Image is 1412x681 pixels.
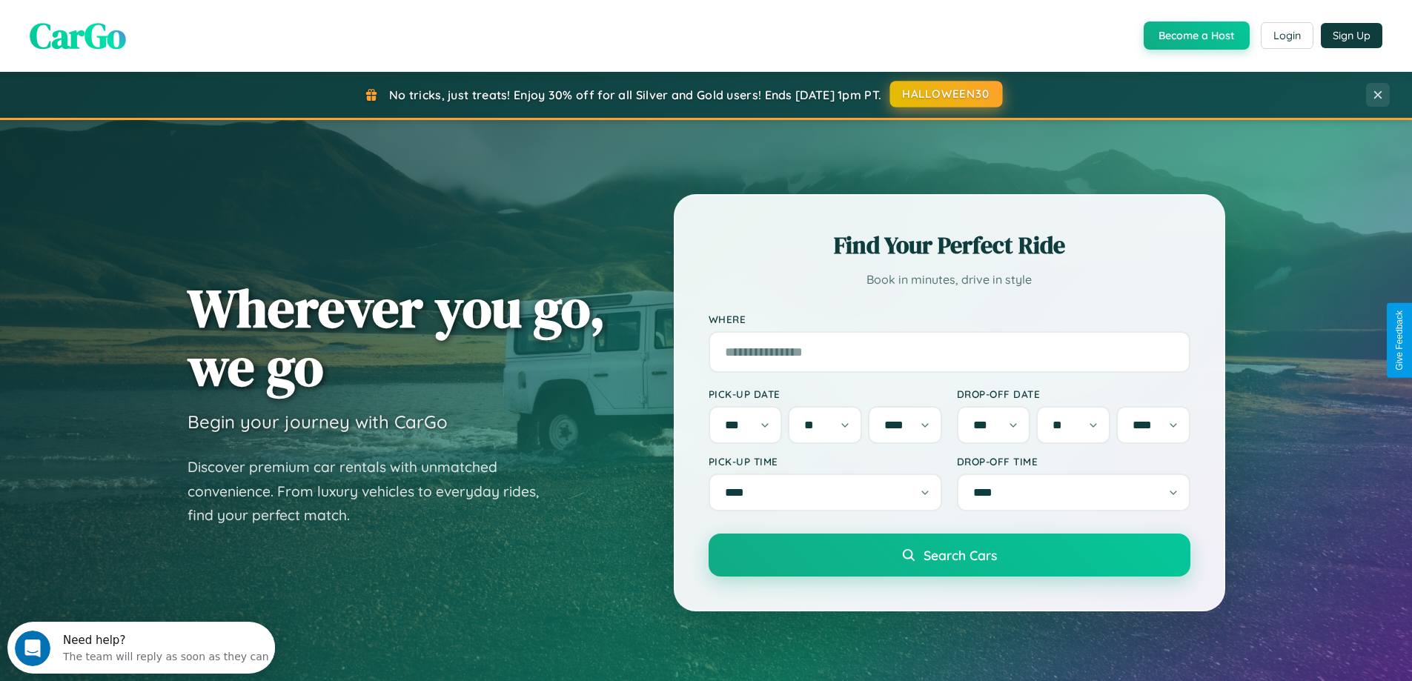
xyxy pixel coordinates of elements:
[30,11,126,60] span: CarGo
[188,455,558,528] p: Discover premium car rentals with unmatched convenience. From luxury vehicles to everyday rides, ...
[56,24,262,40] div: The team will reply as soon as they can
[6,6,276,47] div: Open Intercom Messenger
[1261,22,1313,49] button: Login
[15,631,50,666] iframe: Intercom live chat
[709,534,1190,577] button: Search Cars
[1321,23,1382,48] button: Sign Up
[1394,310,1405,371] div: Give Feedback
[890,81,1003,107] button: HALLOWEEN30
[1144,21,1250,50] button: Become a Host
[957,388,1190,400] label: Drop-off Date
[957,455,1190,468] label: Drop-off Time
[7,622,275,674] iframe: Intercom live chat discovery launcher
[924,547,997,563] span: Search Cars
[709,455,942,468] label: Pick-up Time
[389,87,881,102] span: No tricks, just treats! Enjoy 30% off for all Silver and Gold users! Ends [DATE] 1pm PT.
[188,411,448,433] h3: Begin your journey with CarGo
[709,388,942,400] label: Pick-up Date
[709,229,1190,262] h2: Find Your Perfect Ride
[56,13,262,24] div: Need help?
[709,313,1190,325] label: Where
[188,279,606,396] h1: Wherever you go, we go
[709,269,1190,290] p: Book in minutes, drive in style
